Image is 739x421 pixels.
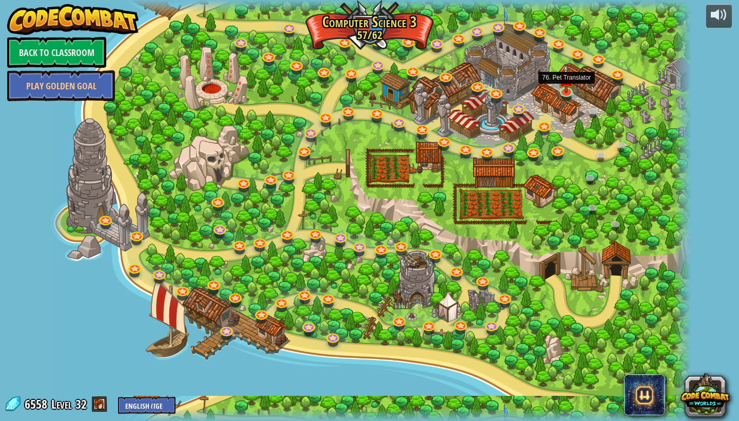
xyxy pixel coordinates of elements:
button: Adjust volume [706,4,732,28]
a: Play Golden Goal [7,70,115,101]
a: Back to Classroom [7,37,106,68]
img: level-banner-unstarted.png [558,64,574,93]
img: CodeCombat - Learn how to code by playing a game [7,4,139,35]
span: 6558 [25,396,50,412]
span: 32 [75,396,87,412]
span: Level [51,396,72,413]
